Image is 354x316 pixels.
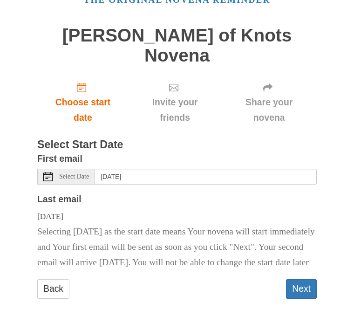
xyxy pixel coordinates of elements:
[37,151,82,167] label: First email
[95,169,317,185] input: Use the arrow keys to pick a date
[59,174,89,180] span: Select Date
[37,75,129,131] a: Choose start date
[37,26,317,66] h1: [PERSON_NAME] of Knots Novena
[221,75,317,131] div: Click "Next" to confirm your start date first.
[37,139,317,151] h3: Select Start Date
[37,225,317,271] p: Selecting [DATE] as the start date means Your novena will start immediately and Your first email ...
[37,212,63,221] span: [DATE]
[37,192,82,207] label: Last email
[37,280,69,299] a: Back
[231,95,307,126] span: Share your novena
[138,95,212,126] span: Invite your friends
[286,280,317,299] button: Next
[47,95,119,126] span: Choose start date
[129,75,221,131] div: Click "Next" to confirm your start date first.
